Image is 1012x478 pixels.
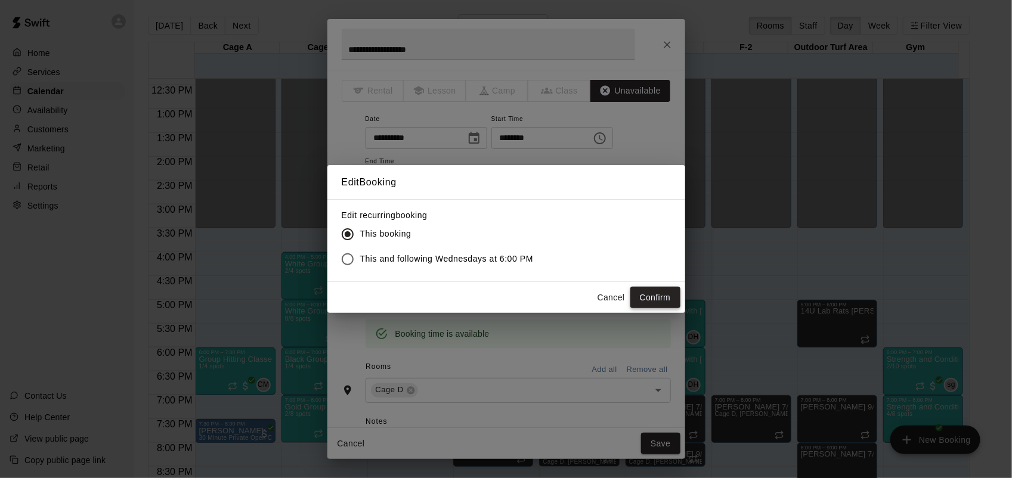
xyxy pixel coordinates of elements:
[327,165,685,200] h2: Edit Booking
[592,287,630,309] button: Cancel
[360,228,411,240] span: This booking
[630,287,680,309] button: Confirm
[360,253,534,265] span: This and following Wednesdays at 6:00 PM
[342,209,543,221] label: Edit recurring booking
